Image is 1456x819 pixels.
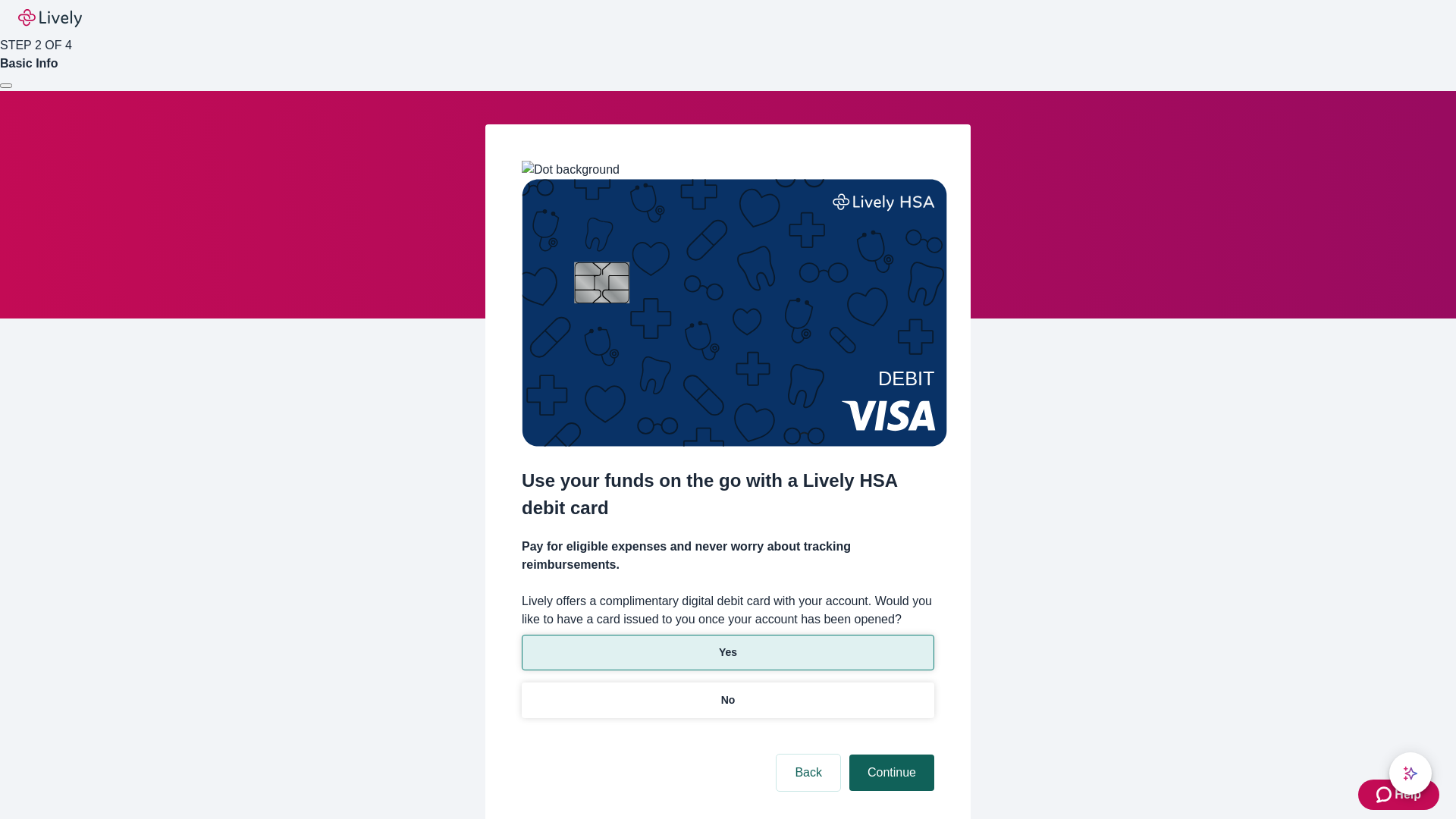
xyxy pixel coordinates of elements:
p: Yes [719,645,737,661]
svg: Lively AI Assistant [1403,766,1418,781]
img: Dot background [522,161,620,179]
p: No [721,692,736,708]
label: Lively offers a complimentary digital debit card with your account. Would you like to have a card... [522,592,934,629]
img: Lively [18,9,82,27]
button: Continue [849,755,934,791]
button: Back [777,755,840,791]
button: chat [1389,752,1432,795]
button: Zendesk support iconHelp [1358,780,1439,810]
svg: Zendesk support icon [1376,786,1395,804]
img: Debit card [522,179,947,447]
button: No [522,682,934,718]
h4: Pay for eligible expenses and never worry about tracking reimbursements. [522,538,934,574]
span: Help [1395,786,1421,804]
h2: Use your funds on the go with a Lively HSA debit card [522,467,934,522]
button: Yes [522,635,934,670]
